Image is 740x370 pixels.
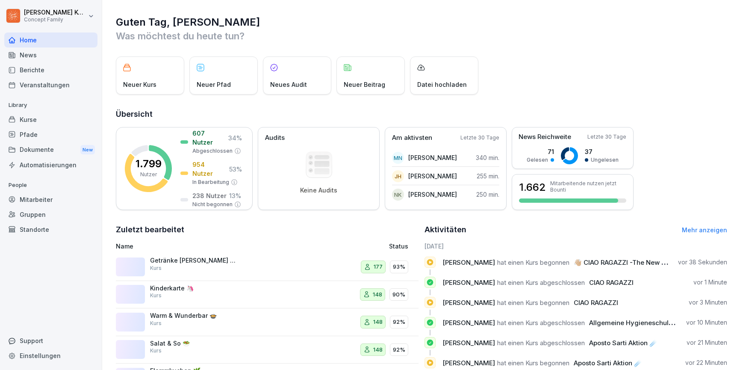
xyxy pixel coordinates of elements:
[497,278,585,287] span: hat einen Kurs abgeschlossen
[229,191,241,200] p: 13 %
[150,312,236,320] p: Warm & Wunderbar 🍲
[4,157,97,172] div: Automatisierungen
[4,222,97,237] a: Standorte
[408,172,457,181] p: [PERSON_NAME]
[374,263,383,271] p: 177
[392,133,432,143] p: Am aktivsten
[425,224,466,236] h2: Aktivitäten
[477,172,499,181] p: 255 min.
[344,80,385,89] p: Neuer Beitrag
[527,147,554,156] p: 71
[4,62,97,77] a: Berichte
[140,171,157,178] p: Nutzer
[497,258,569,266] span: hat einen Kurs begonnen
[197,80,231,89] p: Neuer Pfad
[373,318,383,326] p: 148
[550,180,626,193] p: Mitarbeitende nutzen jetzt Bounti
[393,263,405,271] p: 93%
[24,9,86,16] p: [PERSON_NAME] Komarov
[229,165,242,174] p: 53 %
[392,152,404,164] div: MN
[587,133,626,141] p: Letzte 30 Tage
[693,278,727,287] p: vor 1 Minute
[116,281,419,309] a: Kinderkarte 🦄Kurs14890%
[4,333,97,348] div: Support
[4,348,97,363] a: Einstellungen
[591,156,619,164] p: Ungelesen
[24,17,86,23] p: Concept Family
[300,186,337,194] p: Keine Audits
[116,108,727,120] h2: Übersicht
[192,191,227,200] p: 238 Nutzer
[392,170,404,182] div: JH
[373,346,383,354] p: 148
[4,192,97,207] div: Mitarbeiter
[4,112,97,127] a: Kurse
[585,147,619,156] p: 37
[442,278,495,287] span: [PERSON_NAME]
[116,29,727,43] p: Was möchtest du heute tun?
[150,257,236,264] p: Getränke [PERSON_NAME] [PERSON_NAME] 🥤
[687,338,727,347] p: vor 21 Minuten
[4,142,97,158] div: Dokumente
[4,77,97,92] a: Veranstaltungen
[150,264,162,272] p: Kurs
[476,190,499,199] p: 250 min.
[150,347,162,355] p: Kurs
[685,358,727,367] p: vor 22 Minuten
[497,359,569,367] span: hat einen Kurs begonnen
[389,242,408,251] p: Status
[4,127,97,142] a: Pfade
[408,190,457,199] p: [PERSON_NAME]
[392,189,404,201] div: NK
[678,258,727,266] p: vor 38 Sekunden
[392,290,405,299] p: 90%
[476,153,499,162] p: 340 min.
[192,178,229,186] p: In Bearbeitung
[116,242,304,251] p: Name
[442,339,495,347] span: [PERSON_NAME]
[519,180,546,195] h3: 1.662
[4,207,97,222] a: Gruppen
[682,226,727,234] a: Mehr anzeigen
[80,145,95,155] div: New
[417,80,467,89] p: Datei hochladen
[689,298,727,307] p: vor 3 Minuten
[442,319,495,327] span: [PERSON_NAME]
[497,339,585,347] span: hat einen Kurs abgeschlossen
[519,132,571,142] p: News Reichweite
[150,292,162,299] p: Kurs
[270,80,307,89] p: Neues Audit
[442,299,495,307] span: [PERSON_NAME]
[442,359,495,367] span: [PERSON_NAME]
[4,33,97,47] a: Home
[373,290,382,299] p: 148
[460,134,499,142] p: Letzte 30 Tage
[150,320,162,327] p: Kurs
[574,359,642,367] span: Aposto Sarti Aktion ☄️
[4,142,97,158] a: DokumenteNew
[4,47,97,62] a: News
[497,319,585,327] span: hat einen Kurs abgeschlossen
[425,242,727,251] h6: [DATE]
[192,201,233,208] p: Nicht begonnen
[589,278,634,287] span: CIAO RAGAZZI
[228,133,242,142] p: 34 %
[497,299,569,307] span: hat einen Kurs begonnen
[574,299,618,307] span: CIAO RAGAZZI
[527,156,548,164] p: Gelesen
[150,284,236,292] p: Kinderkarte 🦄
[116,224,419,236] h2: Zuletzt bearbeitet
[408,153,457,162] p: [PERSON_NAME]
[192,129,226,147] p: 607 Nutzer
[136,159,162,169] p: 1.799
